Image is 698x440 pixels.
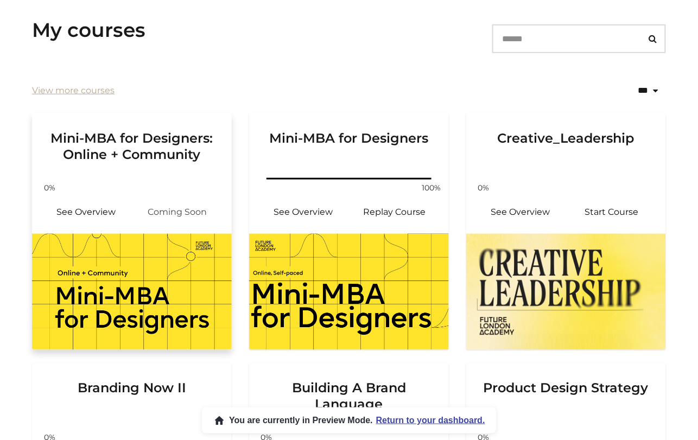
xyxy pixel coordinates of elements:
[418,182,445,194] span: 100%
[349,199,440,225] a: Mini-MBA for Designers: Resume Course
[466,113,666,176] a: Creative_Leadership
[45,363,219,413] h3: Branding Now II
[32,84,115,97] a: View more courses
[471,182,497,194] span: 0%
[591,76,666,104] select: status
[475,199,566,225] a: Creative_Leadership: See Overview
[132,199,223,225] span: Coming Soon
[36,182,62,194] span: 0%
[202,407,496,433] button: You are currently in Preview Mode.Return to your dashboard.
[479,113,653,163] h3: Creative_Leadership
[566,199,657,225] a: Creative_Leadership: Resume Course
[249,113,449,176] a: Mini-MBA for Designers
[376,416,485,425] span: Return to your dashboard.
[32,18,145,42] h3: My courses
[262,113,436,163] h3: Mini-MBA for Designers
[32,363,232,426] a: Branding Now II
[466,363,666,426] a: Product Design Strategy
[45,113,219,163] h3: Mini-MBA for Designers: Online + Community
[249,363,449,426] a: Building A Brand Language
[262,363,436,413] h3: Building A Brand Language
[258,199,349,225] a: Mini-MBA for Designers: See Overview
[479,363,653,413] h3: Product Design Strategy
[41,199,132,225] a: Mini-MBA for Designers: Online + Community: See Overview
